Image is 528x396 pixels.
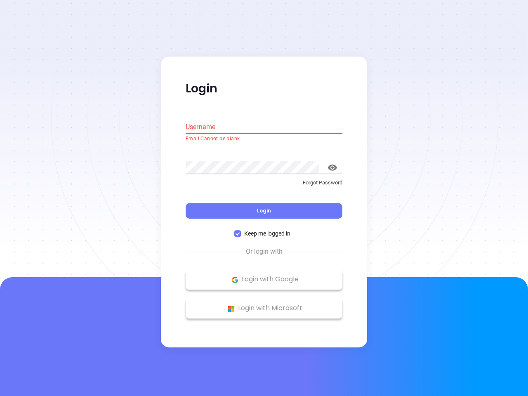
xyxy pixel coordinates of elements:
span: Keep me logged in [241,229,294,238]
p: Forgot Password [186,179,342,187]
span: Or login with [242,247,287,257]
p: Login with Google [190,273,338,286]
p: Login [186,81,342,96]
img: Google Logo [230,275,240,285]
button: Microsoft Logo Login with Microsoft [186,298,342,319]
p: Login with Microsoft [190,302,338,315]
img: Microsoft Logo [226,304,236,314]
span: Login [257,207,271,214]
button: Google Logo Login with Google [186,269,342,290]
p: Email Cannot be blank [186,135,342,143]
button: Login [186,203,342,219]
button: toggle password visibility [323,158,342,177]
a: Forgot Password [186,179,342,193]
